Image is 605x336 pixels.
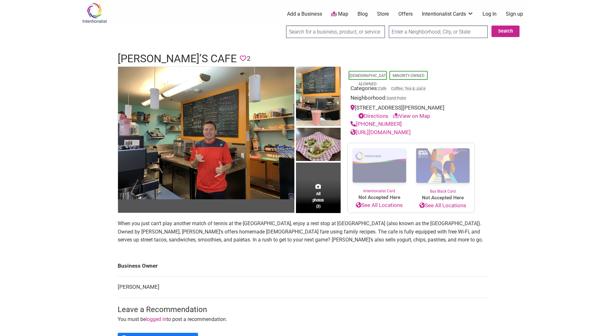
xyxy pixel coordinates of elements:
[393,73,424,78] a: Minority-Owned
[411,194,475,202] span: Not Accepted Here
[350,121,402,127] a: [PHONE_NUMBER]
[118,315,488,324] p: You must be to post a recommendation.
[287,11,322,18] a: Add a Business
[118,256,488,277] td: Business Owner
[377,11,389,18] a: Store
[348,143,411,194] a: Intentionalist Card
[79,3,110,23] img: Intentionalist
[118,219,488,244] p: When you just can’t play another match of tennis at the [GEOGRAPHIC_DATA], enjoy a rest stop at [...
[348,194,411,201] span: Not Accepted Here
[247,54,250,64] span: 2
[391,86,426,91] a: Coffee, Tea & Juice
[411,143,475,188] img: Buy Black Card
[506,11,523,18] a: Sign up
[393,113,430,119] a: View on Map
[358,11,368,18] a: Blog
[411,202,475,210] a: See All Locations
[348,143,411,188] img: Intentionalist Card
[491,26,520,37] button: Search
[378,86,387,91] a: Cafe
[118,304,488,315] h3: Leave a Recommendation
[331,11,348,18] a: Map
[389,26,488,38] input: Enter a Neighborhood, City, or State
[358,113,388,119] a: Directions
[387,96,406,101] span: Sand Point
[350,94,472,104] div: Neighborhood:
[350,129,411,135] a: [URL][DOMAIN_NAME]
[411,143,475,194] a: Buy Black Card
[286,26,385,38] input: Search for a business, product, or service
[313,191,324,209] span: All photos (3)
[118,51,237,66] h1: [PERSON_NAME]’s Cafe
[398,11,413,18] a: Offers
[422,11,474,18] a: Intentionalist Cards
[350,84,472,94] div: Categories:
[348,201,411,210] a: See All Locations
[350,73,386,86] a: [DEMOGRAPHIC_DATA]-Owned
[146,316,166,322] a: logged in
[118,277,488,298] td: [PERSON_NAME]
[350,104,472,120] div: [STREET_ADDRESS][PERSON_NAME]
[483,11,497,18] a: Log In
